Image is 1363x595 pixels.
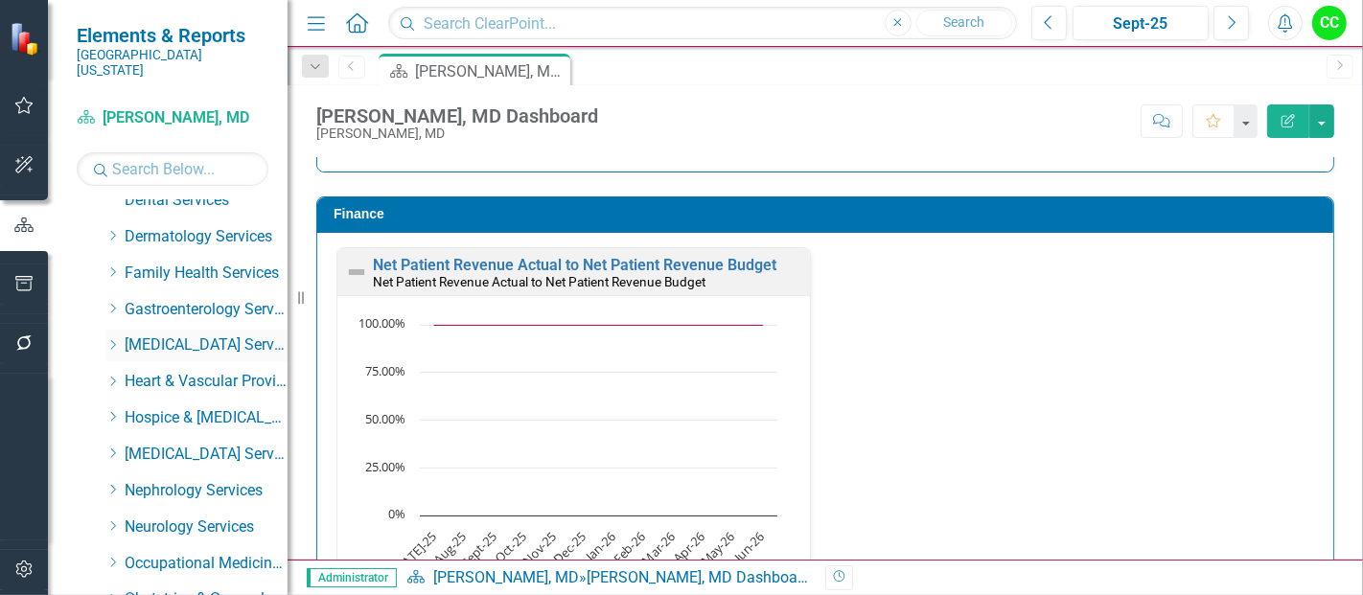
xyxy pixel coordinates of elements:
[430,528,471,568] text: Aug-25
[587,568,811,586] div: [PERSON_NAME], MD Dashboard
[125,444,288,466] a: [MEDICAL_DATA] Services
[125,371,288,393] a: Heart & Vascular Providers
[388,505,405,522] text: 0%
[491,528,529,566] text: Oct-25
[125,407,288,429] a: Hospice & [MEDICAL_DATA] Services
[550,528,589,567] text: Dec-25
[125,226,288,248] a: Dermatology Services
[358,314,405,332] text: 100.00%
[125,299,288,321] a: Gastroenterology Services
[729,528,768,566] text: Jun-26
[415,59,566,83] div: [PERSON_NAME], MD Dashboard
[125,516,288,538] a: Neurology Services
[433,568,579,586] a: [PERSON_NAME], MD
[388,7,1017,40] input: Search ClearPoint...
[77,24,268,47] span: Elements & Reports
[610,528,649,567] text: Feb-26
[10,21,44,56] img: ClearPoint Strategy
[77,152,268,186] input: Search Below...
[125,190,288,212] a: Dental Services
[431,321,767,329] g: Goal, series 3 of 3. Line with 12 data points.
[637,528,678,568] text: Mar-26
[365,362,405,379] text: 75.00%
[365,458,405,475] text: 25.00%
[307,568,397,587] span: Administrator
[1079,12,1202,35] div: Sept-25
[373,256,776,274] a: Net Patient Revenue Actual to Net Patient Revenue Budget
[125,553,288,575] a: Occupational Medicine Services
[334,207,1324,221] h3: Finance
[125,263,288,285] a: Family Health Services
[916,10,1012,36] button: Search
[1073,6,1209,40] button: Sept-25
[581,528,619,566] text: Jan-26
[670,528,708,566] text: Apr-26
[373,274,705,289] small: Net Patient Revenue Actual to Net Patient Revenue Budget
[125,480,288,502] a: Nephrology Services
[519,528,559,568] text: Nov-25
[77,107,268,129] a: [PERSON_NAME], MD
[77,47,268,79] small: [GEOGRAPHIC_DATA][US_STATE]
[316,126,598,141] div: [PERSON_NAME], MD
[697,528,738,569] text: May-26
[345,261,368,284] img: Not Defined
[457,528,500,571] text: Sept-25
[316,105,598,126] div: [PERSON_NAME], MD Dashboard
[943,14,984,30] span: Search
[125,334,288,356] a: [MEDICAL_DATA] Services
[365,410,405,427] text: 50.00%
[406,567,811,589] div: »
[1312,6,1347,40] button: CC
[389,528,440,579] text: [DATE]-25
